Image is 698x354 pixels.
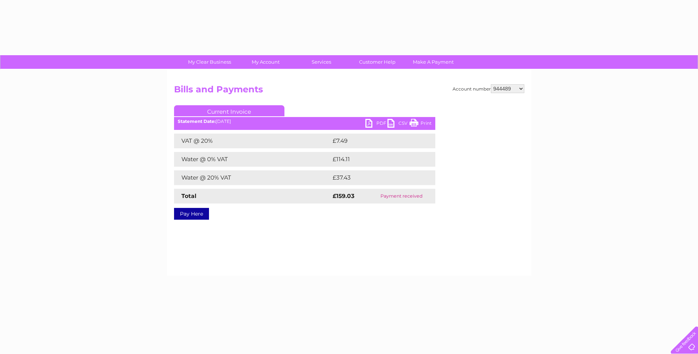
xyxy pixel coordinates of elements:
a: Customer Help [347,55,408,69]
td: VAT @ 20% [174,134,331,148]
td: Payment received [368,189,435,203]
a: Services [291,55,352,69]
a: PDF [365,119,387,130]
td: £37.43 [331,170,420,185]
a: Current Invoice [174,105,284,116]
a: My Clear Business [179,55,240,69]
a: Pay Here [174,208,209,220]
td: Water @ 0% VAT [174,152,331,167]
strong: Total [181,192,196,199]
a: Make A Payment [403,55,464,69]
div: [DATE] [174,119,435,124]
td: £114.11 [331,152,420,167]
h2: Bills and Payments [174,84,524,98]
div: Account number [453,84,524,93]
td: Water @ 20% VAT [174,170,331,185]
a: CSV [387,119,410,130]
a: My Account [235,55,296,69]
td: £7.49 [331,134,418,148]
b: Statement Date: [178,118,216,124]
a: Print [410,119,432,130]
strong: £159.03 [333,192,354,199]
